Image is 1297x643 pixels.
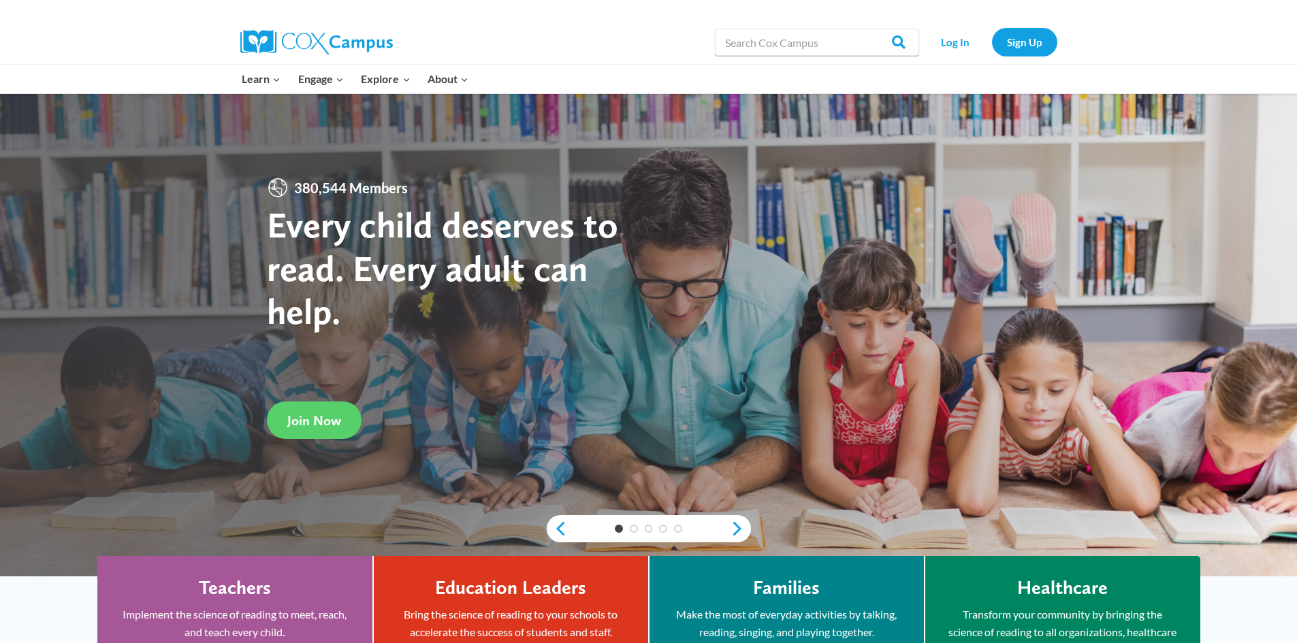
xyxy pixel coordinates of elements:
[199,576,271,599] h4: Teachers
[926,28,985,56] a: Log In
[645,525,653,533] a: 3
[992,28,1057,56] a: Sign Up
[287,412,341,429] span: Join Now
[659,525,667,533] a: 4
[547,515,751,542] div: content slider buttons
[435,576,586,599] h4: Education Leaders
[674,525,682,533] a: 5
[1017,576,1108,599] h4: Healthcare
[234,65,477,93] nav: Primary Navigation
[298,70,344,88] span: Engage
[670,606,903,640] p: Make the most of everyday activities by talking, reading, singing, and playing together.
[630,525,638,533] a: 2
[240,30,393,54] img: Cox Campus
[428,70,468,88] span: About
[242,70,281,88] span: Learn
[267,401,362,439] a: Join Now
[926,28,1057,56] nav: Secondary Navigation
[547,521,567,537] a: previous
[394,606,628,640] p: Bring the science of reading to your schools to accelerate the success of students and staff.
[361,70,410,88] span: Explore
[118,606,352,640] p: Implement the science of reading to meet, reach, and teach every child.
[731,521,751,537] a: next
[715,29,919,56] input: Search Cox Campus
[753,576,820,599] h4: Families
[289,177,413,199] span: 380,544 Members
[267,203,618,333] strong: Every child deserves to read. Every adult can help.
[615,525,623,533] a: 1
